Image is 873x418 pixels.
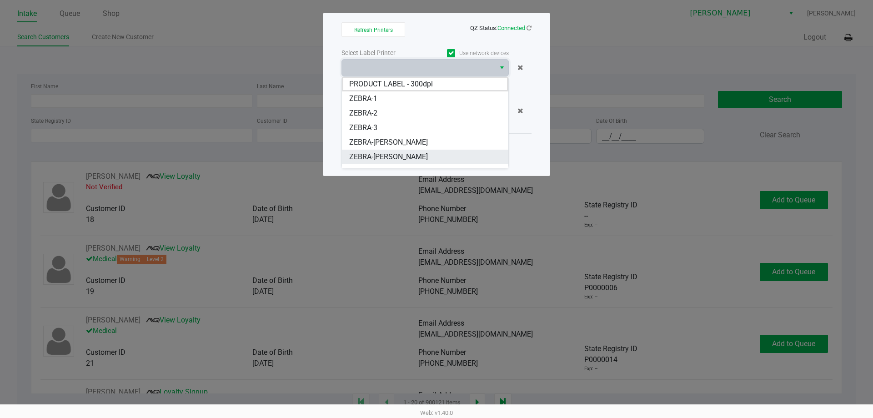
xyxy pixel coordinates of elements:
[341,22,405,37] button: Refresh Printers
[425,49,509,57] label: Use network devices
[349,122,377,133] span: ZEBRA-3
[497,25,525,31] span: Connected
[349,93,377,104] span: ZEBRA-1
[349,137,428,148] span: ZEBRA-[PERSON_NAME]
[349,79,433,90] span: PRODUCT LABEL - 300dpi
[341,48,425,58] div: Select Label Printer
[354,27,393,33] span: Refresh Printers
[420,409,453,416] span: Web: v1.40.0
[349,108,377,119] span: ZEBRA-2
[349,166,400,177] span: ZEBRA-POPEYE
[495,60,508,76] button: Select
[349,151,428,162] span: ZEBRA-[PERSON_NAME]
[470,25,532,31] span: QZ Status:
